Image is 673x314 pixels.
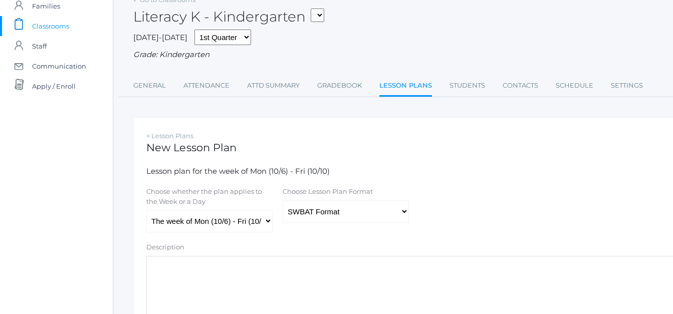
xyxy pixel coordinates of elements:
a: Lesson Plans [379,76,432,97]
span: Lesson plan for the week of Mon (10/6) - Fri (10/10) [146,166,330,176]
h2: Literacy K - Kindergarten [133,9,324,25]
a: Attd Summary [247,76,300,96]
span: Apply / Enroll [32,76,76,96]
a: Schedule [556,76,593,96]
a: < Lesson Plans [146,132,193,140]
span: Classrooms [32,16,69,36]
a: Attendance [183,76,230,96]
a: Settings [611,76,643,96]
label: Description [146,242,184,252]
a: Contacts [503,76,538,96]
a: Students [450,76,485,96]
label: Choose Lesson Plan Format [283,187,373,197]
label: Choose whether the plan applies to the Week or a Day [146,187,272,206]
a: Gradebook [317,76,362,96]
a: General [133,76,166,96]
span: Communication [32,56,86,76]
span: [DATE]-[DATE] [133,33,187,42]
span: Staff [32,36,47,56]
